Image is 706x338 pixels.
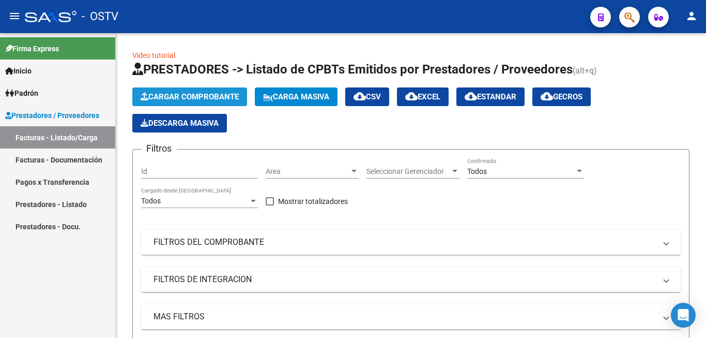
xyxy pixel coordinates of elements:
span: Mostrar totalizadores [278,195,348,208]
span: Cargar Comprobante [141,92,239,101]
button: EXCEL [397,87,449,106]
span: Seleccionar Gerenciador [366,167,450,176]
mat-icon: person [685,10,698,22]
mat-icon: cloud_download [405,90,418,102]
mat-expansion-panel-header: FILTROS DE INTEGRACION [141,267,681,292]
span: Todos [141,197,161,205]
button: Cargar Comprobante [132,87,247,106]
span: EXCEL [405,92,440,101]
span: - OSTV [82,5,118,28]
mat-expansion-panel-header: MAS FILTROS [141,304,681,329]
span: Area [266,167,349,176]
app-download-masive: Descarga masiva de comprobantes (adjuntos) [132,114,227,133]
span: Todos [467,167,487,175]
mat-panel-title: MAS FILTROS [154,311,656,322]
mat-panel-title: FILTROS DE INTEGRACION [154,274,656,285]
mat-icon: cloud_download [354,90,366,102]
div: Open Intercom Messenger [671,303,696,328]
span: Estandar [465,92,516,101]
mat-icon: cloud_download [465,90,477,102]
h3: Filtros [141,141,177,156]
span: Padrón [5,87,38,99]
button: Gecros [532,87,591,106]
span: Descarga Masiva [141,119,219,128]
mat-icon: menu [8,10,21,22]
button: Carga Masiva [255,87,337,106]
span: (alt+q) [573,66,597,76]
span: Prestadores / Proveedores [5,110,99,121]
span: CSV [354,92,381,101]
span: Firma Express [5,43,59,54]
span: PRESTADORES -> Listado de CPBTs Emitidos por Prestadores / Proveedores [132,62,573,77]
mat-expansion-panel-header: FILTROS DEL COMPROBANTE [141,230,681,255]
span: Inicio [5,65,32,77]
span: Gecros [541,92,582,101]
span: Carga Masiva [263,92,329,101]
button: CSV [345,87,389,106]
mat-icon: cloud_download [541,90,553,102]
mat-panel-title: FILTROS DEL COMPROBANTE [154,237,656,248]
a: Video tutorial [132,51,175,60]
button: Estandar [456,87,525,106]
button: Descarga Masiva [132,114,227,133]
